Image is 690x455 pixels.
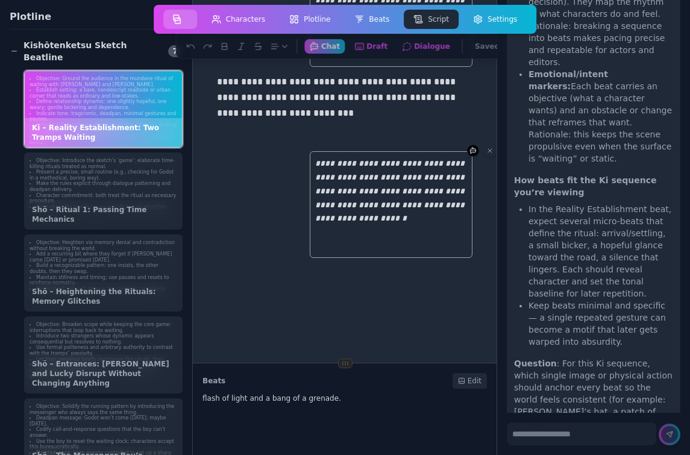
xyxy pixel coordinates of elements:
button: Plotline [280,10,340,29]
b: How beats fit the Ki sequence you’re viewing [514,175,657,197]
a: Plotline [277,7,342,31]
div: Shō – Entrances: [PERSON_NAME] and Lucky Disrupt Without Changing Anything [25,354,182,393]
p: : For this Ki sequence, which single image or physical action should anchor every beat so the wor... [514,357,673,435]
li: Each beat carries an objective (what a character wants) and an obstacle or change that reframes t... [528,68,673,165]
button: Chat [304,39,345,54]
button: Saved [470,39,504,54]
li: Use formal politeness and arbitrary authority to contrast with the tramps’ passivity. [30,345,177,356]
li: Keep beats minimal and specific — a single repeated gesture can become a motif that later gets wa... [528,300,673,348]
li: Character commitment: both treat the ritual as necessary procedure. [30,193,177,204]
li: Define relationship dynamic: one slightly hopeful, one weary; gentle bickering and dependence. [30,99,177,110]
button: Beats [345,10,399,29]
li: Introduce two strangers whose dynamic appears consequential but resolves to nothing. [30,333,177,345]
b: Question [514,359,557,368]
div: Shō – Heightening the Rituals: Memory Glitches [25,282,182,311]
p: flash of light and a bang of a grenade. [202,394,487,403]
a: Settings [461,7,529,31]
div: Kishōtenketsu Sketch Beatline [10,39,161,63]
button: Characters [202,10,275,29]
li: Present a precise, small routine (e.g., checking for Godot in a methodical, boring way). [30,169,177,181]
button: Settings [463,10,527,29]
li: Add a recurring bit where they forget if [PERSON_NAME] came [DATE] or promised [DATE]. [30,251,177,263]
div: Shō – Ritual 1: Passing Time Mechanics [25,200,182,229]
li: Objective: Heighten via memory denial and contradiction without breaking the world. [30,240,177,251]
h1: Plotline [10,10,168,24]
div: Ki – Reality Establishment: Two Tramps Waiting [25,118,182,147]
li: Use the boy to reset the waiting clock; characters accept this bureaucratically. [30,439,177,450]
button: Script [404,10,459,29]
div: Edit [453,373,487,389]
li: Objective: Solidify the running pattern by introducing the messenger who always says the same thing. [30,404,177,415]
button: Draft [350,39,392,54]
b: Emotional/intent markers: [528,69,608,91]
li: Build a recognizable pattern: one insists, the other doubts, then they swap. [30,263,177,274]
li: Objective: Ground the audience in the mundane ritual of waiting with [PERSON_NAME] and [PERSON_NA... [30,76,177,87]
span: 7 [168,45,183,57]
li: Objective: Introduce the sketch’s ‘game’: elaborate time-killing rituals treated as normal. [30,158,177,169]
li: Objective: Broaden scope while keeping the core game: interruptions that loop back to waiting. [30,322,177,333]
a: Beats [342,7,401,31]
img: storyboard [173,14,181,24]
li: Establish setting: a bare, nondescript roadside or urban corner that reads as ordinary and low-st... [30,87,177,99]
li: In the Reality Establishment beat, expect several micro-beats that define the ritual: arrival/set... [528,203,673,300]
li: Indicate tone: tragicomic, deadpan, minimal gestures and pauses. [30,111,177,122]
h2: Beats [202,376,225,386]
a: Characters [199,7,278,31]
button: Dialogue [397,39,455,54]
li: Codify call-and-response questions that the boy can’t answer. [30,427,177,438]
li: Deadpan message: Godot won’t come [DATE]; maybe [DATE]. [30,415,177,427]
li: Maintain stillness and timing; use pauses and resets to reinforce normalcy. [30,275,177,286]
li: Make the rules explicit through dialogue patterning and deadpan delivery. [30,181,177,192]
a: Script [401,7,461,31]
